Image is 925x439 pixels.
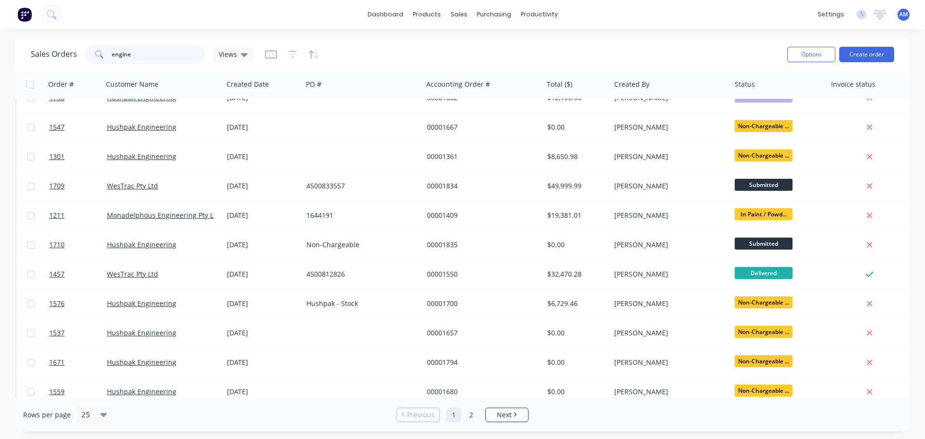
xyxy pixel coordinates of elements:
div: [PERSON_NAME] [614,122,721,132]
a: 1547 [49,113,107,142]
div: Accounting Order # [426,80,490,89]
div: Created Date [226,80,269,89]
a: Previous page [397,410,439,420]
div: 00001680 [427,387,534,397]
a: 1709 [49,172,107,200]
div: 4500833557 [306,181,413,191]
div: [DATE] [227,358,299,367]
span: Non-Chargeable ... [735,385,793,397]
div: [DATE] [227,269,299,279]
a: Hushpak Engineering [107,387,176,396]
div: $0.00 [547,240,604,250]
span: Rows per page [23,410,71,420]
div: 1644191 [306,211,413,220]
span: 1710 [49,240,65,250]
div: $8,650.98 [547,152,604,161]
a: 1559 [49,377,107,406]
span: 1457 [49,269,65,279]
a: Hushpak Engineering [107,152,176,161]
span: 1211 [49,211,65,220]
div: purchasing [472,7,516,22]
span: Submitted [735,179,793,191]
div: $0.00 [547,358,604,367]
span: Views [219,49,237,59]
div: $0.00 [547,328,604,338]
a: Monadelphous Engineering Pty Ltd [107,211,220,220]
a: 1457 [49,260,107,289]
a: 1301 [49,142,107,171]
div: [PERSON_NAME] [614,240,721,250]
div: settings [813,7,849,22]
a: WesTrac Pty Ltd [107,269,158,279]
div: [PERSON_NAME] [614,387,721,397]
span: Non-Chargeable ... [735,120,793,132]
div: [PERSON_NAME] [614,181,721,191]
span: 1301 [49,152,65,161]
div: 00001550 [427,269,534,279]
span: 1576 [49,299,65,308]
div: [PERSON_NAME] [614,299,721,308]
div: $32,470.28 [547,269,604,279]
div: productivity [516,7,563,22]
span: Non-Chargeable ... [735,149,793,161]
a: dashboard [363,7,408,22]
input: Search... [112,45,206,64]
a: 1537 [49,319,107,347]
div: Invoice status [831,80,875,89]
div: Total ($) [547,80,572,89]
div: 00001794 [427,358,534,367]
span: 1547 [49,122,65,132]
span: AM [899,10,908,19]
div: 00001409 [427,211,534,220]
a: Hushpak Engineering [107,122,176,132]
div: 00001834 [427,181,534,191]
span: 1671 [49,358,65,367]
a: 1710 [49,230,107,259]
button: Options [787,47,835,62]
div: 00001700 [427,299,534,308]
button: Create order [839,47,894,62]
div: $0.00 [547,387,604,397]
div: [DATE] [227,211,299,220]
span: Delivered [735,267,793,279]
img: Factory [17,7,32,22]
div: 00001657 [427,328,534,338]
div: [PERSON_NAME] [614,152,721,161]
div: Status [735,80,755,89]
div: Created By [614,80,649,89]
a: Page 2 [464,408,478,422]
a: Page 1 is your current page [447,408,461,422]
a: 1576 [49,289,107,318]
a: Hushpak Engineering [107,358,176,367]
a: Next page [486,410,528,420]
div: Order # [48,80,74,89]
div: [PERSON_NAME] [614,269,721,279]
div: 00001667 [427,122,534,132]
div: PO # [306,80,321,89]
span: Next [497,410,512,420]
div: [PERSON_NAME] [614,211,721,220]
h1: Sales Orders [31,50,77,59]
div: $49,999.99 [547,181,604,191]
span: Non-Chargeable ... [735,296,793,308]
div: 00001361 [427,152,534,161]
span: 1559 [49,387,65,397]
div: [DATE] [227,152,299,161]
a: Hushpak Engineering [107,240,176,249]
div: [DATE] [227,328,299,338]
a: Hushpak Engineering [107,299,176,308]
div: [DATE] [227,181,299,191]
a: 1671 [49,348,107,377]
div: Customer Name [106,80,159,89]
div: [PERSON_NAME] [614,328,721,338]
a: Hushpak Engineering [107,328,176,337]
div: Non-Chargeable [306,240,413,250]
div: $0.00 [547,122,604,132]
div: sales [446,7,472,22]
span: In Paint / Powd... [735,208,793,220]
div: [DATE] [227,240,299,250]
div: [DATE] [227,122,299,132]
div: $19,381.01 [547,211,604,220]
span: 1537 [49,328,65,338]
div: 4500812826 [306,269,413,279]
